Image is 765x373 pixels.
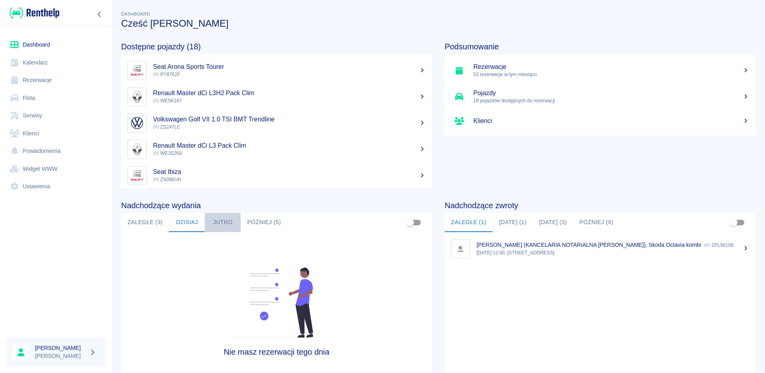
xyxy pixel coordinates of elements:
h5: Pojazdy [473,89,749,97]
a: Klienci [445,110,755,132]
a: Widget WWW [6,160,106,178]
img: Fleet [225,268,328,338]
a: ImageSeat Ibiza ZS090UH [121,162,432,189]
h5: Rezerwacje [473,63,749,71]
a: Klienci [6,125,106,143]
a: ImageSeat Arona Sports Tourer PY8762F [121,57,432,84]
img: Image [129,63,145,78]
button: Jutro [205,213,241,232]
span: ZS247LC [153,124,180,130]
a: Serwisy [6,107,106,125]
h4: Dostępne pojazdy (18) [121,42,432,51]
a: ImageVolkswagen Golf VII 1.0 TSI BMT Trendline ZS247LC [121,110,432,136]
p: 18 pojazdów dostępnych do rezerwacji [473,97,749,104]
span: WE5K187 [153,98,182,104]
button: Później (9) [573,213,620,232]
img: Image [129,89,145,104]
h4: Nadchodzące wydania [121,201,432,210]
button: Dzisiaj [169,213,205,232]
button: Zaległe (3) [121,213,169,232]
h3: Cześć [PERSON_NAME] [121,18,755,29]
span: WE3S268 [153,150,182,156]
button: Zwiń nawigację [94,9,106,20]
span: Pokaż przypisane tylko do mnie [402,215,418,230]
h5: Klienci [473,117,749,125]
h5: Seat Arona Sports Tourer [153,63,426,71]
a: Powiadomienia [6,142,106,160]
h4: Nadchodzące zwroty [445,201,755,210]
p: [PERSON_NAME] [35,352,86,360]
a: Pojazdy18 pojazdów dostępnych do rezerwacji [445,84,755,110]
img: Renthelp logo [10,6,59,20]
a: Rezerwacje53 rezerwacje w tym miesiącu [445,57,755,84]
a: Ustawienia [6,178,106,195]
img: Image [129,115,145,131]
a: Renthelp logo [6,6,59,20]
h5: Renault Master dCi L3H2 Pack Clim [153,89,426,97]
p: ZPL96106 [704,242,733,248]
p: [PERSON_NAME] (KANCELARIA NOTARIALNA [PERSON_NAME]), Skoda Octavia kombi [477,242,701,248]
a: Rezerwacje [6,71,106,89]
h5: Renault Master dCi L3 Pack Clim [153,142,426,150]
button: [DATE] (3) [533,213,573,232]
h4: Podsumowanie [445,42,755,51]
img: Image [129,142,145,157]
h4: Nie masz rezerwacji tego dnia [160,347,393,357]
a: Image[PERSON_NAME] (KANCELARIA NOTARIALNA [PERSON_NAME]), Skoda Octavia kombi ZPL96106[DATE] 12:0... [445,235,755,262]
button: [DATE] (1) [492,213,533,232]
a: ImageRenault Master dCi L3 Pack Clim WE3S268 [121,136,432,162]
span: Pokaż przypisane tylko do mnie [726,215,741,230]
img: Image [129,168,145,183]
h5: Volkswagen Golf VII 1.0 TSI BMT Trendline [153,115,426,123]
a: Dashboard [6,36,106,54]
span: PY8762F [153,72,180,77]
button: Później (5) [241,213,287,232]
h6: [PERSON_NAME] [35,344,86,352]
img: Image [453,241,468,256]
p: [DATE] 12:00, [STREET_ADDRESS] [477,249,749,256]
a: ImageRenault Master dCi L3H2 Pack Clim WE5K187 [121,84,432,110]
span: Dashboard [121,12,150,16]
h5: Seat Ibiza [153,168,426,176]
button: Zaległe (1) [445,213,492,232]
p: 53 rezerwacje w tym miesiącu [473,71,749,78]
a: Kalendarz [6,54,106,72]
span: ZS090UH [153,177,181,182]
a: Flota [6,89,106,107]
